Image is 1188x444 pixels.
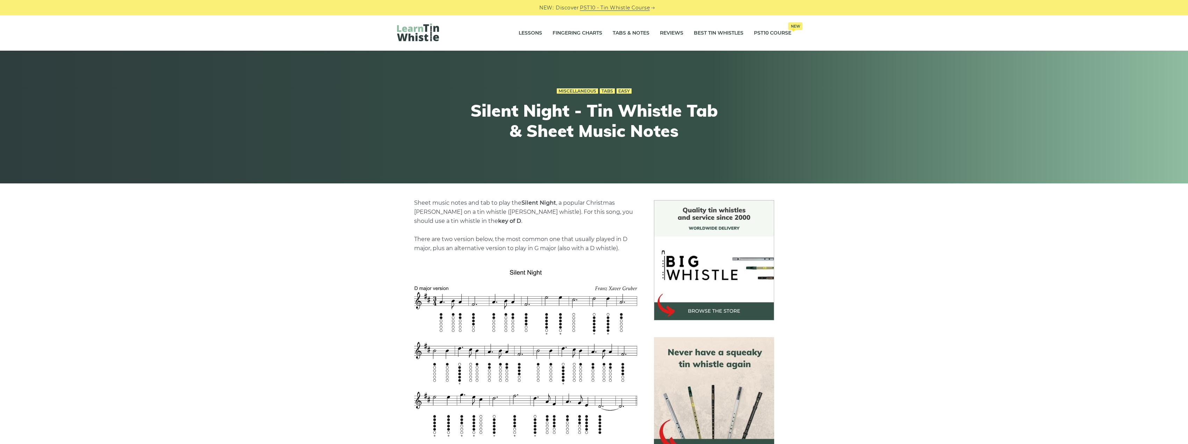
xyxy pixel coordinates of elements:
h1: Silent Night - Tin Whistle Tab & Sheet Music Notes [466,101,723,141]
a: Tabs & Notes [613,24,649,42]
strong: key of D [498,218,521,224]
img: LearnTinWhistle.com [397,23,439,41]
p: Sheet music notes and tab to play the , a popular Christmas [PERSON_NAME] on a tin whistle ([PERS... [414,198,637,253]
a: Lessons [519,24,542,42]
a: Best Tin Whistles [694,24,743,42]
a: Miscellaneous [557,88,598,94]
img: BigWhistle Tin Whistle Store [654,200,774,320]
a: Reviews [660,24,683,42]
a: Fingering Charts [553,24,602,42]
a: PST10 CourseNew [754,24,791,42]
span: New [788,22,802,30]
strong: Silent Night [521,199,556,206]
a: Easy [617,88,632,94]
a: Tabs [600,88,615,94]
